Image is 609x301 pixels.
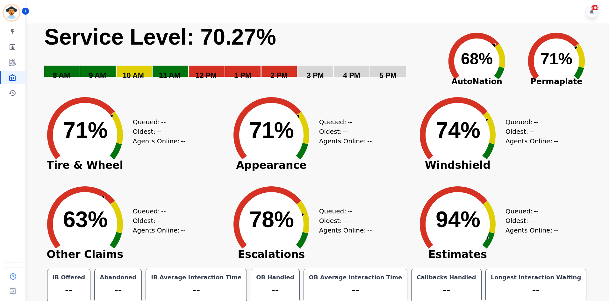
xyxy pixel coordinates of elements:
[133,206,181,216] div: Queued:
[410,251,505,258] span: Estimates
[505,136,560,146] div: Agents Online:
[37,162,133,168] span: Tire & Wheel
[161,117,166,127] span: --
[255,273,295,282] div: OB Handled
[534,206,538,216] span: --
[150,282,243,298] div: --
[133,216,181,226] div: Oldest:
[133,136,187,146] div: Agents Online:
[541,50,572,68] text: 71%
[343,216,347,226] span: --
[89,71,106,80] text: 9 AM
[51,273,87,282] div: IB Offered
[319,216,367,226] div: Oldest:
[517,75,596,88] span: Permaplate
[157,127,161,136] span: --
[53,71,70,80] text: 8 AM
[37,251,133,258] span: Other Claims
[343,71,360,80] text: 4 PM
[224,162,319,168] span: Appearance
[436,118,480,143] text: 74%
[319,127,367,136] div: Oldest:
[98,273,138,282] div: Abandoned
[343,127,347,136] span: --
[347,117,352,127] span: --
[319,117,367,127] div: Queued:
[410,162,505,168] span: Windshield
[44,24,436,89] svg: Service Level: 0%
[461,50,493,68] text: 68%
[554,226,558,235] span: --
[554,136,558,146] span: --
[319,206,367,216] div: Queued:
[270,71,288,80] text: 2 PM
[437,75,517,88] span: AutoNation
[490,273,583,282] div: Longest Interaction Waiting
[505,117,553,127] div: Queued:
[157,216,161,226] span: --
[133,226,187,235] div: Agents Online:
[196,71,217,80] text: 12 PM
[490,282,583,298] div: --
[529,216,534,226] span: --
[347,206,352,216] span: --
[249,118,294,143] text: 71%
[319,226,373,235] div: Agents Online:
[44,25,276,49] text: Service Level: 70.27%
[181,136,185,146] span: --
[591,5,598,10] div: +99
[234,71,251,80] text: 1 PM
[98,282,138,298] div: --
[159,71,180,80] text: 11 AM
[249,207,294,232] text: 78%
[308,282,404,298] div: --
[133,127,181,136] div: Oldest:
[505,127,553,136] div: Oldest:
[133,117,181,127] div: Queued:
[255,282,295,298] div: --
[224,251,319,258] span: Escalations
[150,273,243,282] div: IB Average Interaction Time
[534,117,538,127] span: --
[123,71,144,80] text: 10 AM
[505,226,560,235] div: Agents Online:
[505,216,553,226] div: Oldest:
[415,273,477,282] div: Callbacks Handled
[415,282,477,298] div: --
[307,71,324,80] text: 3 PM
[436,207,480,232] text: 94%
[367,226,372,235] span: --
[379,71,397,80] text: 5 PM
[161,206,166,216] span: --
[51,282,87,298] div: --
[63,207,108,232] text: 63%
[529,127,534,136] span: --
[4,5,19,20] img: Bordered avatar
[63,118,108,143] text: 71%
[505,206,553,216] div: Queued:
[319,136,373,146] div: Agents Online:
[181,226,185,235] span: --
[367,136,372,146] span: --
[308,273,404,282] div: OB Average Interaction Time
